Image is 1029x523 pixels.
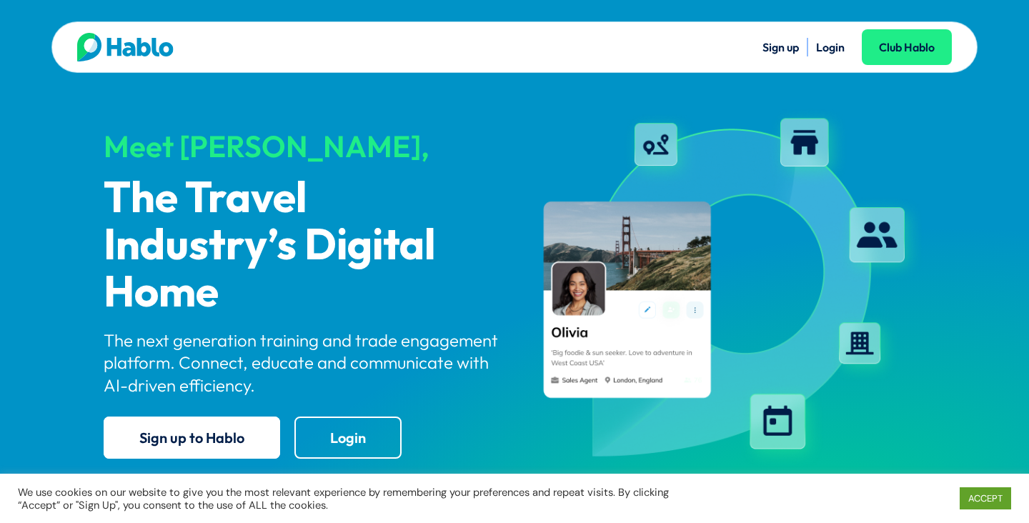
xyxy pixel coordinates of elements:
[816,40,845,54] a: Login
[527,106,925,471] img: hablo-profile-image
[104,417,280,459] a: Sign up to Hablo
[18,486,713,512] div: We use cookies on our website to give you the most relevant experience by remembering your prefer...
[104,130,502,163] div: Meet [PERSON_NAME],
[104,176,502,317] p: The Travel Industry’s Digital Home
[104,329,502,397] p: The next generation training and trade engagement platform. Connect, educate and communicate with...
[960,487,1011,509] a: ACCEPT
[294,417,402,459] a: Login
[77,33,174,61] img: Hablo logo main 2
[762,40,799,54] a: Sign up
[862,29,952,65] a: Club Hablo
